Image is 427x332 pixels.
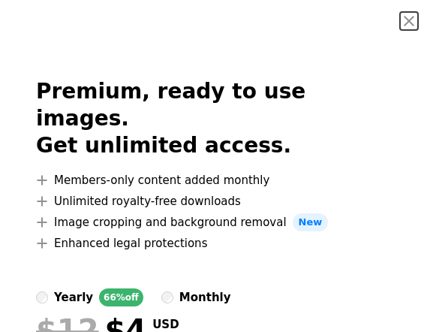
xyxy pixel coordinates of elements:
[152,318,224,331] span: USD
[36,234,391,252] li: Enhanced legal protections
[36,78,391,159] h2: Premium, ready to use images. Get unlimited access.
[179,288,231,306] div: monthly
[36,291,48,303] input: yearly66%off
[54,288,93,306] div: yearly
[36,213,391,231] li: Image cropping and background removal
[99,288,143,306] div: 66% off
[161,291,173,303] input: monthly
[293,213,329,231] span: New
[36,192,391,210] li: Unlimited royalty-free downloads
[36,171,391,189] li: Members-only content added monthly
